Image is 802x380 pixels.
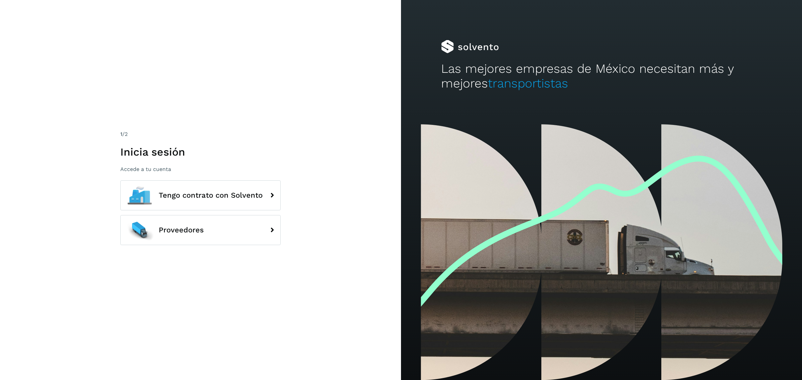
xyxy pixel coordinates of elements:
[120,146,281,158] h1: Inicia sesión
[441,61,762,91] h2: Las mejores empresas de México necesitan más y mejores
[159,226,204,234] span: Proveedores
[120,180,281,210] button: Tengo contrato con Solvento
[120,131,122,137] span: 1
[120,130,281,138] div: /2
[488,76,568,90] span: transportistas
[120,166,281,172] p: Accede a tu cuenta
[120,215,281,245] button: Proveedores
[159,191,263,199] span: Tengo contrato con Solvento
